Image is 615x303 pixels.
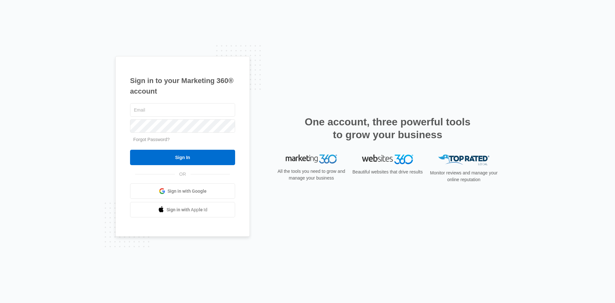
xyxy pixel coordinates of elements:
[303,115,472,141] h2: One account, three powerful tools to grow your business
[175,171,191,178] span: OR
[130,202,235,217] a: Sign in with Apple Id
[438,155,489,165] img: Top Rated Local
[167,206,208,213] span: Sign in with Apple Id
[130,150,235,165] input: Sign In
[352,169,423,175] p: Beautiful websites that drive results
[130,103,235,117] input: Email
[362,155,413,164] img: Websites 360
[133,137,170,142] a: Forgot Password?
[428,170,500,183] p: Monitor reviews and manage your online reputation
[130,75,235,97] h1: Sign in to your Marketing 360® account
[130,183,235,199] a: Sign in with Google
[275,168,347,181] p: All the tools you need to grow and manage your business
[286,155,337,164] img: Marketing 360
[168,188,207,195] span: Sign in with Google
